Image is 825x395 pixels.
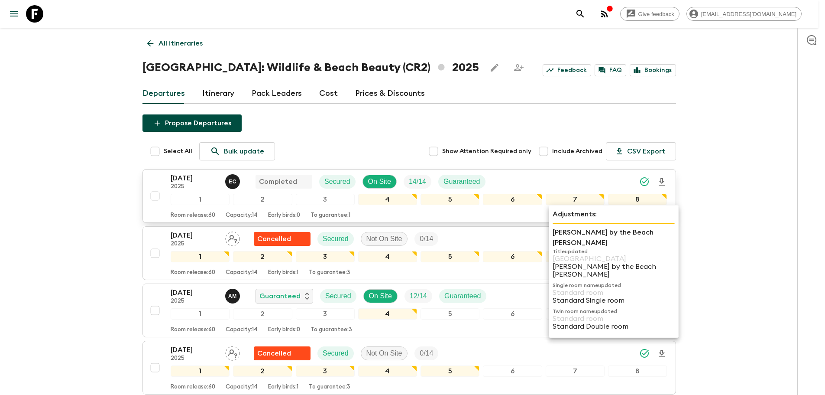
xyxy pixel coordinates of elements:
[142,114,242,132] button: Propose Departures
[309,384,350,391] p: To guarantee: 3
[159,38,203,49] p: All itineraries
[171,384,215,391] p: Room release: 60
[421,308,479,320] div: 5
[553,209,675,219] p: Adjustments:
[553,308,675,315] p: Twin room name updated
[233,308,292,320] div: 2
[572,5,589,23] button: search adventures
[552,147,602,156] span: Include Archived
[553,282,675,289] p: Single room name updated
[268,326,300,333] p: Early birds: 0
[639,176,650,187] svg: Synced Successfully
[311,326,352,333] p: To guarantee: 3
[226,384,258,391] p: Capacity: 14
[657,177,667,187] svg: Download Onboarding
[296,366,355,377] div: 3
[171,308,230,320] div: 1
[268,212,300,219] p: Early birds: 0
[226,326,258,333] p: Capacity: 14
[483,366,542,377] div: 6
[543,64,591,76] a: Feedback
[358,194,417,205] div: 4
[325,291,351,301] p: Secured
[639,348,650,359] svg: Synced Successfully
[553,263,675,278] p: [PERSON_NAME] by the Beach [PERSON_NAME]
[268,269,298,276] p: Early birds: 1
[257,234,291,244] p: Cancelled
[171,212,215,219] p: Room release: 60
[483,308,542,320] div: 6
[171,269,215,276] p: Room release: 60
[225,177,242,184] span: Eduardo Caravaca
[366,348,402,359] p: Not On Site
[358,366,417,377] div: 4
[546,366,605,377] div: 7
[309,269,350,276] p: To guarantee: 3
[483,194,542,205] div: 6
[696,11,801,17] span: [EMAIL_ADDRESS][DOMAIN_NAME]
[257,348,291,359] p: Cancelled
[323,234,349,244] p: Secured
[268,384,298,391] p: Early birds: 1
[355,83,425,104] a: Prices & Discounts
[319,83,338,104] a: Cost
[171,230,218,241] p: [DATE]
[483,251,542,262] div: 6
[608,194,667,205] div: 8
[224,146,264,157] p: Bulk update
[254,346,311,360] div: Flash Pack cancellation
[486,59,503,76] button: Edit this itinerary
[553,289,675,297] p: Standard room
[553,248,675,255] p: Title updated
[171,241,218,248] p: 2025
[225,349,240,356] span: Assign pack leader
[546,308,605,320] div: 7
[553,323,675,330] p: Standard Double room
[358,251,417,262] div: 4
[553,315,675,323] p: Standard room
[358,308,417,320] div: 4
[443,176,480,187] p: Guaranteed
[228,293,237,300] p: A M
[630,64,676,76] a: Bookings
[296,194,355,205] div: 3
[311,212,350,219] p: To guarantee: 1
[233,194,292,205] div: 2
[444,291,481,301] p: Guaranteed
[420,348,433,359] p: 0 / 14
[171,251,230,262] div: 1
[546,194,605,205] div: 7
[254,232,311,246] div: Flash Pack cancellation
[142,59,479,76] h1: [GEOGRAPHIC_DATA]: Wildlife & Beach Beauty (CR2) 2025
[259,176,297,187] p: Completed
[296,251,355,262] div: 3
[414,346,438,360] div: Trip Fill
[259,291,301,301] p: Guaranteed
[226,269,258,276] p: Capacity: 14
[657,349,667,359] svg: Download Onboarding
[171,366,230,377] div: 1
[225,234,240,241] span: Assign pack leader
[226,212,258,219] p: Capacity: 14
[171,345,218,355] p: [DATE]
[171,287,218,298] p: [DATE]
[323,348,349,359] p: Secured
[233,251,292,262] div: 2
[553,255,675,263] p: [GEOGRAPHIC_DATA]
[553,227,675,248] p: [PERSON_NAME] by the Beach [PERSON_NAME]
[442,147,531,156] span: Show Attention Required only
[510,59,527,76] span: Share this itinerary
[606,142,676,160] button: CSV Export
[171,298,218,305] p: 2025
[252,83,302,104] a: Pack Leaders
[171,326,215,333] p: Room release: 60
[171,194,230,205] div: 1
[324,176,350,187] p: Secured
[5,5,23,23] button: menu
[171,183,218,190] p: 2025
[225,291,242,298] span: Allan Morales
[595,64,626,76] a: FAQ
[171,355,218,362] p: 2025
[164,147,192,156] span: Select All
[142,83,185,104] a: Departures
